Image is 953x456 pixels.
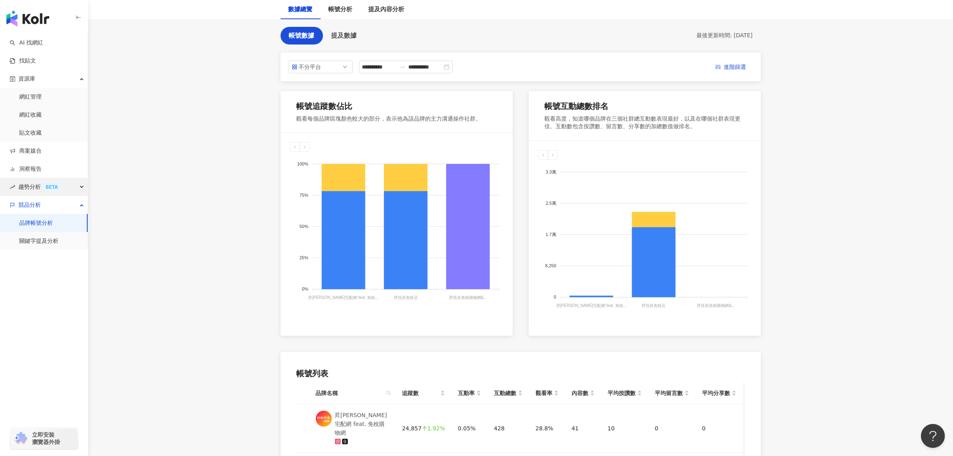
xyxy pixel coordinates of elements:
th: 追蹤數 [396,382,451,404]
tspan: 25% [299,256,308,260]
div: 觀看每個品牌區塊顏色較大的部分，表示他為該品牌的主力溝通操作社群。 [297,115,482,123]
span: 進階篩選 [724,61,746,74]
th: 內容數 [565,382,601,404]
div: 帳號分析 [329,5,353,14]
tspan: 75% [299,193,308,198]
span: 立即安裝 瀏覽器外掛 [32,431,60,446]
span: 平均分享數 [702,389,730,397]
span: 互動率 [458,389,475,397]
a: 網紅收藏 [19,111,42,119]
th: 平均按讚數 [601,382,648,404]
span: search [386,391,391,395]
a: 找貼文 [10,57,36,65]
a: searchAI 找網紅 [10,39,43,47]
th: 平均留言數 [648,382,696,404]
span: 觀看率 [536,389,552,397]
div: 24,857 [402,424,445,433]
div: 不分平台 [299,61,325,73]
a: 品牌帳號分析 [19,219,53,227]
tspan: 8,250 [545,263,556,268]
div: 數據總覽 [289,5,313,14]
span: search [385,387,393,399]
div: 昇[PERSON_NAME]宅配網 feat. 免稅購物網 [335,411,389,437]
div: 帳號列表 [297,368,745,379]
span: 互動總數 [494,389,516,397]
span: 帳號數據 [289,32,315,39]
div: 最後更新時間: [DATE] [696,32,753,40]
img: KOL Avatar [316,411,332,427]
span: 品牌名稱 [316,389,383,397]
a: 商案媒合 [10,147,42,155]
div: 28.8% [536,424,559,433]
div: 提及內容分析 [369,5,405,14]
tspan: 50% [299,224,308,229]
div: 10 [608,424,642,433]
div: 1.92% [422,426,445,431]
tspan: 0% [302,287,308,292]
img: chrome extension [13,432,28,445]
a: 洞察報告 [10,165,42,173]
div: BETA [42,183,61,191]
tspan: 昇恆昌免稅購物網&... [449,295,487,300]
span: 競品分析 [18,196,41,214]
tspan: 1.7萬 [546,232,556,237]
tspan: 昇恆昌免稅店 [642,303,666,308]
tspan: 0 [554,295,556,299]
th: 互動率 [451,382,488,404]
tspan: 昇[PERSON_NAME]宅配網 feat. 免稅... [308,295,379,300]
div: 0 [702,424,736,433]
span: to [399,64,405,70]
div: 帳號追蹤數佔比 [297,101,353,112]
div: 428 [494,424,523,433]
tspan: 100% [297,161,308,166]
span: swap-right [399,64,405,70]
a: 關鍵字提及分析 [19,237,58,245]
button: 進階篩選 [709,61,753,73]
th: 觀看率 [529,382,565,404]
button: 帳號數據 [281,27,323,44]
a: chrome extension立即安裝 瀏覽器外掛 [10,428,78,449]
th: 平均分享數 [696,382,743,404]
span: 平均按讚數 [608,389,636,397]
img: logo [6,10,49,26]
tspan: 2.5萬 [546,201,556,206]
div: 觀看高度，知道哪個品牌在三個社群總互動數表現最好，以及在哪個社群表現更佳。互動數包含按讚數、留言數、分享數的加總數值做排名。 [545,115,745,131]
span: 內容數 [572,389,588,397]
th: 平均互動數 [743,382,790,404]
tspan: 昇[PERSON_NAME]宅配網 feat. 免稅... [556,303,626,308]
span: 追蹤數 [402,389,439,397]
tspan: 3.3萬 [546,169,556,174]
button: 提及數據 [323,27,365,44]
span: rise [10,184,15,190]
span: 資源庫 [18,70,35,88]
a: 貼文收藏 [19,129,42,137]
tspan: 昇恆昌免稅店 [393,295,417,300]
tspan: 昇恆昌免稅購物網&... [697,303,735,308]
th: 互動總數 [488,382,529,404]
span: 提及數據 [331,32,357,39]
span: arrow-up [422,426,427,431]
a: KOL Avatar昇[PERSON_NAME]宅配網 feat. 免稅購物網 [316,411,389,446]
span: 趨勢分析 [18,178,61,196]
div: 0 [655,424,689,433]
div: 41 [572,424,595,433]
iframe: Help Scout Beacon - Open [921,424,945,448]
span: 平均留言數 [655,389,683,397]
div: 0.05% [458,424,481,433]
a: 網紅管理 [19,93,42,101]
div: 帳號互動總數排名 [545,101,609,112]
